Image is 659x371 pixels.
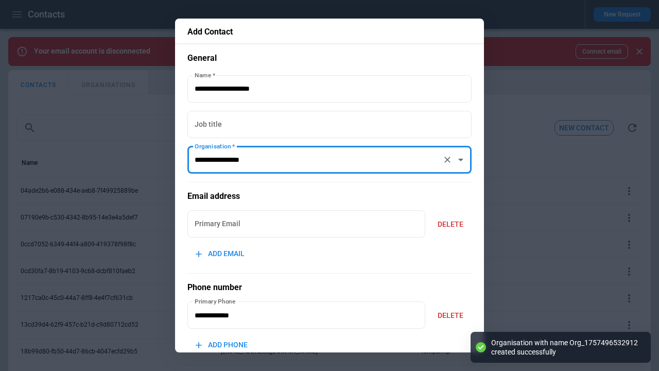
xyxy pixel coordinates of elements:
[187,191,472,202] h5: Email address
[187,334,256,356] button: ADD PHONE
[187,27,472,37] p: Add Contact
[429,213,472,235] button: DELETE
[195,71,215,79] label: Name
[454,153,468,167] button: Open
[491,338,640,357] div: Organisation with name Org_1757496532912 created successfully
[187,282,472,293] h5: Phone number
[195,297,236,306] label: Primary Phone
[195,142,235,150] label: Organisation
[187,243,253,265] button: ADD EMAIL
[187,53,472,64] h5: General
[429,305,472,327] button: DELETE
[440,153,455,167] button: Clear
